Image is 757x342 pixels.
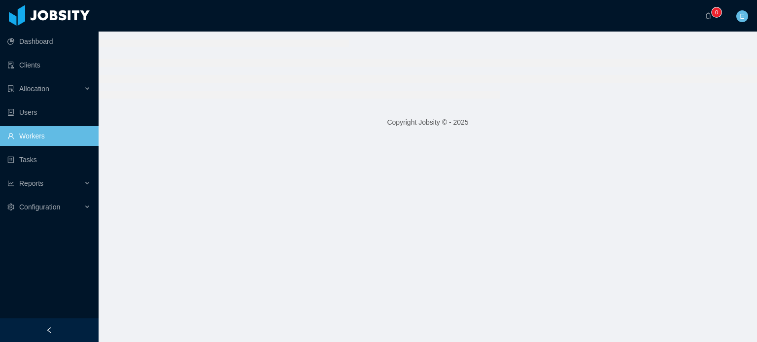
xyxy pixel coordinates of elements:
footer: Copyright Jobsity © - 2025 [99,105,757,139]
a: icon: pie-chartDashboard [7,32,91,51]
a: icon: userWorkers [7,126,91,146]
span: Configuration [19,203,60,211]
a: icon: profileTasks [7,150,91,170]
i: icon: bell [705,12,712,19]
span: E [740,10,744,22]
i: icon: solution [7,85,14,92]
i: icon: setting [7,204,14,210]
a: icon: robotUsers [7,103,91,122]
i: icon: line-chart [7,180,14,187]
sup: 0 [712,7,722,17]
a: icon: auditClients [7,55,91,75]
span: Reports [19,179,43,187]
span: Allocation [19,85,49,93]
